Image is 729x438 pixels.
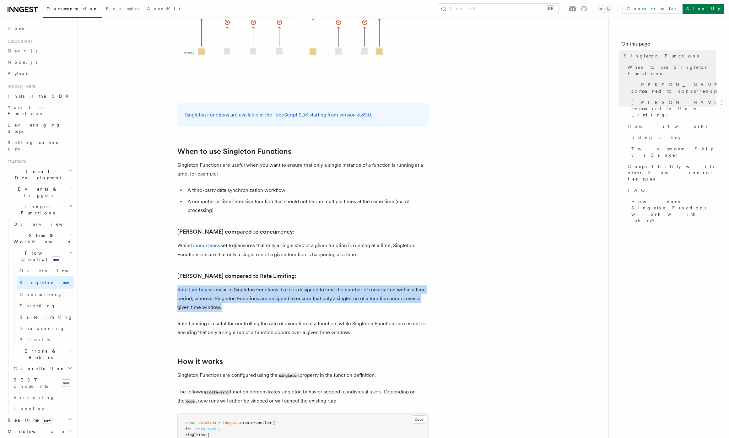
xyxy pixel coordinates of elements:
[177,387,429,406] p: The following function demonstrates singleton behavior scoped to individual users. Depending on t...
[13,377,48,389] span: REST Endpoints
[205,433,207,437] span: :
[628,123,707,129] span: How it works
[621,50,716,62] a: Singleton Functions
[5,417,52,423] span: Realtime
[628,64,716,77] span: When to use Singleton Functions
[19,303,56,308] span: Throttling
[13,406,46,411] span: Logging
[8,94,73,99] span: Install the SDK
[177,227,294,236] a: [PERSON_NAME] compared to concurrency:
[218,420,220,425] span: =
[5,119,74,137] a: Leveraging Steps
[5,203,68,216] span: Inngest Functions
[46,6,98,11] span: Documentation
[13,395,55,400] span: Versioning
[177,357,223,366] a: How it works
[631,134,681,141] span: Using a key
[5,426,74,437] button: Middleware
[43,2,102,18] a: Documentation
[271,420,275,425] span: ({
[11,365,65,372] span: Cancellation
[11,230,74,247] button: Steps & Workflows
[185,111,421,119] p: Singleton Functions are available in the TypeScript SDK starting from version 3.39.0.
[629,143,716,161] a: Two modes: Skip vs Cancel
[17,300,74,311] a: Throttling
[42,417,52,424] span: new
[278,373,300,378] code: singleton
[11,219,74,230] a: Overview
[5,45,74,57] a: Next.js
[177,161,429,178] p: Singleton Functions are useful when you want to ensure that only a single instance of a function ...
[5,102,74,119] a: Your first Functions
[51,256,61,263] span: new
[19,280,55,285] span: Singleton
[629,132,716,143] a: Using a key
[143,2,184,17] a: AgentKit
[5,201,74,219] button: Inngest Functions
[5,168,68,181] span: Local Development
[147,6,180,11] span: AgentKit
[5,160,26,165] span: Features
[631,146,716,158] span: Two modes: Skip vs Cancel
[102,2,143,17] a: Examples
[177,241,429,259] p: While set to ensures that only a single step of a given function is running at a time, Singleton ...
[19,268,84,273] span: Overview
[5,57,74,68] a: Node.js
[625,185,716,196] a: FAQ
[207,433,209,437] span: {
[629,97,716,121] a: [PERSON_NAME] compared to Rate Limiting:
[17,311,74,323] a: Rate limiting
[190,427,192,431] span: :
[5,90,74,102] a: Install the SDK
[19,337,51,342] span: Priority
[5,186,68,198] span: Events & Triggers
[177,371,429,380] p: Singleton Functions are configured using the property in the function definition.
[5,84,35,89] span: Inngest tour
[17,289,74,300] a: Concurrency
[631,99,723,118] span: [PERSON_NAME] compared to Rate Limiting:
[623,4,680,14] a: Contact sales
[621,40,716,50] h4: On this page
[11,265,74,345] div: Flow Controlnew
[8,48,37,53] span: Next.js
[5,428,65,435] span: Middleware
[8,25,25,31] span: Home
[186,197,429,215] li: A compute- or time-intensive function that should not be run multiple times at the same time (ex:...
[198,420,216,425] span: dataSync
[17,323,74,334] a: Debouncing
[191,242,221,248] a: Concurrency
[238,420,271,425] span: .createFunction
[19,292,61,297] span: Concurrency
[5,137,74,154] a: Setting up your app
[8,60,37,65] span: Node.js
[624,53,699,59] span: Singleton Functions
[177,147,291,156] a: When to use Singleton Functions
[17,265,74,276] a: Overview
[11,392,74,403] a: Versioning
[631,198,716,224] span: How does Singleton Functions work with retries?
[177,287,208,293] a: Rate Limiting
[629,79,716,97] a: [PERSON_NAME] compared to concurrency:
[5,23,74,34] a: Home
[438,4,559,14] button: Search...⌘K
[412,415,426,424] button: Copy
[629,196,716,226] a: How does Singleton Functions work with retries?
[631,82,723,94] span: [PERSON_NAME] compared to concurrency:
[11,345,74,363] button: Errors & Retries
[11,232,70,245] span: Steps & Workflows
[625,62,716,79] a: When to use Singleton Functions
[177,319,429,337] p: Rate Limiting is useful for controlling the rate of execution of a function, while Singleton Func...
[546,6,555,12] kbd: ⌘K
[628,163,716,182] span: Compatibility with other flow control features
[17,334,74,345] a: Priority
[19,326,65,331] span: Debouncing
[8,140,62,151] span: Setting up your app
[5,68,74,79] a: Python
[233,243,237,249] code: 1
[625,121,716,132] a: How it works
[185,399,196,404] code: mode
[11,348,68,360] span: Errors & Retries
[106,6,139,11] span: Examples
[218,427,220,431] span: ,
[177,285,429,312] p: is similar to Singleton Functions, but it is designed to limit the number of runs started within ...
